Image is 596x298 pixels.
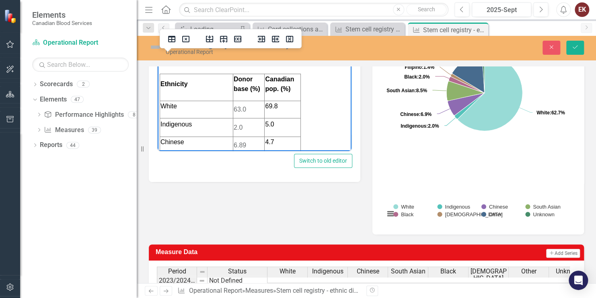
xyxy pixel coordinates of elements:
[32,38,129,48] a: Operational Report
[405,64,423,70] tspan: Filipino:
[386,88,427,93] text: 8.5%
[454,93,484,119] path: Indigenous, 2.
[40,141,62,150] a: Reports
[449,77,485,93] path: Black, 2.05.
[536,110,551,116] tspan: White:
[71,96,84,103] div: 47
[66,142,79,149] div: 44
[401,204,414,210] text: White
[445,204,470,210] text: Indigenous
[475,5,528,15] div: 2025-Sept
[450,74,484,93] path: Filipino, 1.37.
[357,268,379,275] span: Chinese
[294,154,352,168] button: Switch to old editor
[458,55,522,131] path: White, 63.
[404,74,430,80] text: 2.0%
[40,95,67,104] a: Elements
[165,33,179,45] button: Table properties
[472,2,531,17] button: 2025-Sept
[489,211,502,217] text: Other
[228,268,247,275] span: Status
[217,33,230,45] button: Insert row after
[401,123,428,129] tspan: Indigenous:
[157,276,197,286] td: 2023/2024 Q1
[525,204,560,210] button: Show South Asian
[255,24,325,34] a: Cord collections and manufacturing
[406,4,446,15] button: Search
[190,24,237,34] div: Loading...
[158,10,351,151] iframe: Rich Text Area
[283,33,296,45] button: Delete column
[385,208,396,219] button: View chart menu, Chart
[345,24,403,34] div: Stem cell registry churn
[189,287,242,294] a: Operational Report
[481,204,508,210] button: Show Chinese
[128,111,141,118] div: 8
[32,20,92,26] small: Canadian Blood Services
[149,41,162,54] img: Not Defined
[525,212,554,217] button: Show Unknown
[44,126,84,135] a: Measures
[423,25,486,35] div: Stem cell registry - ethnic diversity
[312,268,343,275] span: Indigenous
[393,204,414,210] button: Show White
[481,212,502,217] button: Show Other
[417,6,435,12] span: Search
[77,81,90,88] div: 2
[177,24,237,34] a: Loading...
[199,269,206,275] img: 8DAGhfEEPCf229AAAAAElFTkSuQmCC
[199,277,205,284] img: 8DAGhfEEPCf229AAAAAElFTkSuQmCC
[156,248,390,256] h3: Measure Data
[245,287,273,294] a: Measures
[208,276,267,286] td: Not Defined
[267,283,308,292] td: 291,129.00%
[391,268,425,275] span: South Asian
[168,268,186,275] span: Period
[401,211,414,217] text: Black
[556,268,582,275] span: Unknown
[400,112,421,117] tspan: Chinese:
[437,212,461,217] button: Show Filipino
[32,10,92,20] span: Elements
[255,33,268,45] button: Insert column before
[401,123,439,129] text: 2.0%
[546,249,580,258] button: Add Series
[44,110,123,120] a: Performance Highlights
[445,211,502,217] text: [DEMOGRAPHIC_DATA]
[405,64,434,70] text: 1.4%
[386,88,416,93] tspan: South Asian:
[179,33,193,45] button: Delete table
[452,55,484,93] path: Other, 15.53.
[536,110,565,116] text: 62.7%
[40,80,73,89] a: Scorecards
[393,212,414,217] button: Show Black
[404,74,419,80] tspan: Black:
[332,24,403,34] a: Stem cell registry churn
[276,287,372,294] div: Stem cell registry - ethnic diversity
[269,33,282,45] button: Insert column after
[179,3,448,17] input: Search ClearPoint...
[575,2,589,17] button: EK
[533,204,560,210] text: South Asian
[107,128,116,135] span: 4.7
[437,204,470,210] button: Show Indigenous
[177,286,360,296] div: » »
[482,55,485,93] path: Unknown, 1.
[569,271,588,290] div: Open Intercom Messenger
[166,49,388,55] div: Operational Report
[446,81,485,101] path: South Asian, 8.58.
[4,9,18,23] img: ClearPoint Strategy
[231,33,245,45] button: Delete row
[448,93,485,116] path: Chinese, 6.89.
[489,204,508,210] text: Chinese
